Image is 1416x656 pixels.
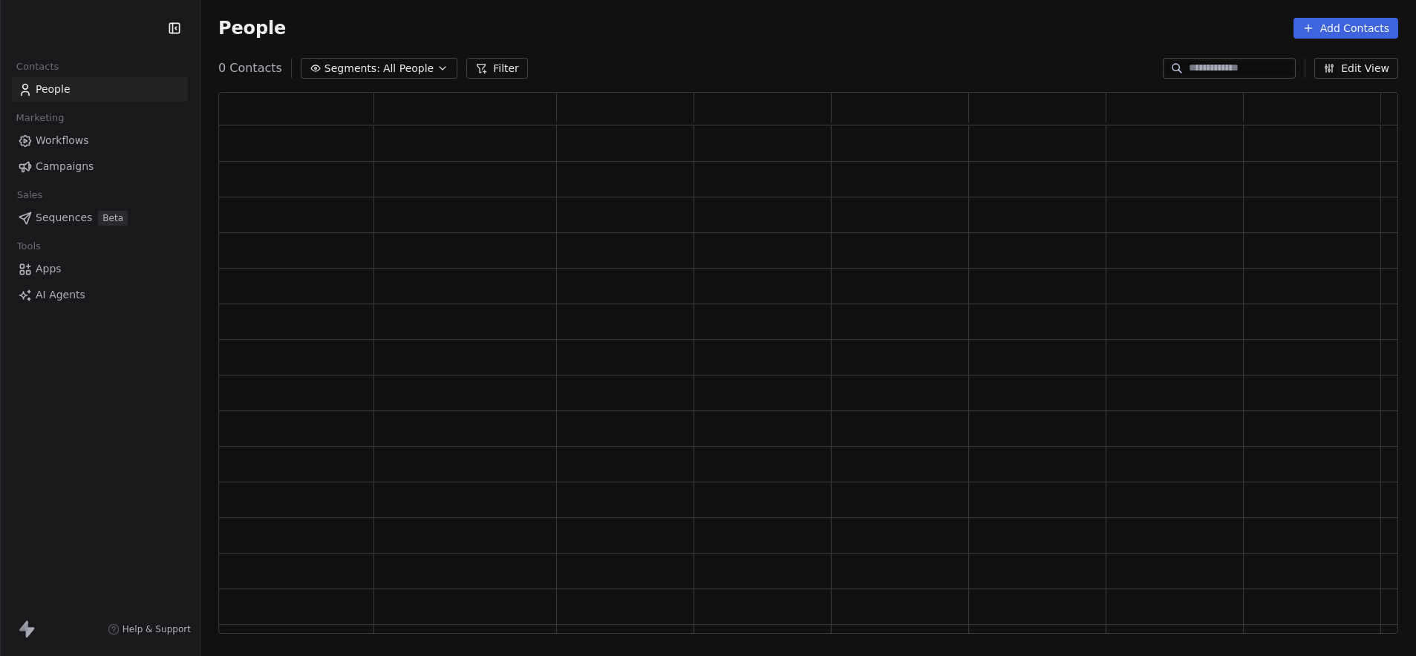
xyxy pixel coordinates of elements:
span: Sales [10,184,49,206]
span: Campaigns [36,159,94,174]
button: Filter [466,58,528,79]
span: Contacts [10,56,65,78]
span: Apps [36,261,62,277]
button: Edit View [1314,58,1398,79]
a: Campaigns [12,154,188,179]
a: People [12,77,188,102]
span: Marketing [10,107,71,129]
a: Workflows [12,128,188,153]
span: Workflows [36,133,89,148]
span: People [36,82,71,97]
a: Apps [12,257,188,281]
span: Segments: [324,61,380,76]
span: Tools [10,235,47,258]
span: AI Agents [36,287,85,303]
span: Help & Support [123,623,191,635]
span: 0 Contacts [218,59,282,77]
span: People [218,17,286,39]
span: Beta [98,211,128,226]
a: Help & Support [108,623,191,635]
a: SequencesBeta [12,206,188,230]
a: AI Agents [12,283,188,307]
span: All People [383,61,434,76]
button: Add Contacts [1293,18,1398,39]
span: Sequences [36,210,92,226]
